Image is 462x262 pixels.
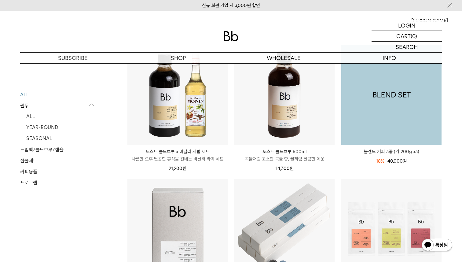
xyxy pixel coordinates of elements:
a: 블렌드 커피 3종 (각 200g x3) [341,45,442,145]
img: 로고 [224,31,238,41]
p: LOGIN [398,20,416,31]
p: 곡물처럼 고소한 곡물 향, 꿀처럼 달콤한 여운 [234,155,335,163]
p: 토스트 콜드브루 x 바닐라 시럽 세트 [127,148,228,155]
a: 프로그램 [20,177,97,188]
p: CART [396,31,411,41]
p: SEARCH [396,42,418,52]
span: 원 [182,166,186,171]
a: SHOP [126,53,231,63]
span: 14,300 [276,166,294,171]
span: 40,000 [387,158,407,164]
a: 신규 회원 가입 시 3,000원 할인 [202,3,260,8]
p: 원두 [20,100,97,111]
img: 카카오톡 채널 1:1 채팅 버튼 [421,238,453,253]
p: INFO [336,53,442,63]
a: SEASONAL [26,133,97,143]
a: ALL [20,89,97,100]
a: ALL [26,111,97,121]
span: 원 [290,166,294,171]
a: 블렌드 커피 3종 (각 200g x3) [341,148,442,155]
a: 선물세트 [20,155,97,166]
p: 토스트 콜드브루 500ml [234,148,335,155]
p: 나른한 오후 달콤한 휴식을 건네는 바닐라 라떼 세트 [127,155,228,163]
a: 드립백/콜드브루/캡슐 [20,144,97,155]
a: 커피용품 [20,166,97,177]
a: LOGIN [372,20,442,31]
a: CART (0) [372,31,442,42]
img: 토스트 콜드브루 500ml [234,45,335,145]
a: SUBSCRIBE [20,53,126,63]
div: 18% [376,157,384,165]
p: (0) [411,31,417,41]
a: 토스트 콜드브루 x 바닐라 시럽 세트 나른한 오후 달콤한 휴식을 건네는 바닐라 라떼 세트 [127,148,228,163]
img: 토스트 콜드브루 x 바닐라 시럽 세트 [127,45,228,145]
img: 1000001179_add2_053.png [341,45,442,145]
p: WHOLESALE [231,53,336,63]
a: 토스트 콜드브루 500ml 곡물처럼 고소한 곡물 향, 꿀처럼 달콤한 여운 [234,148,335,163]
span: 원 [403,158,407,164]
span: 21,200 [169,166,186,171]
a: YEAR-ROUND [26,122,97,132]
